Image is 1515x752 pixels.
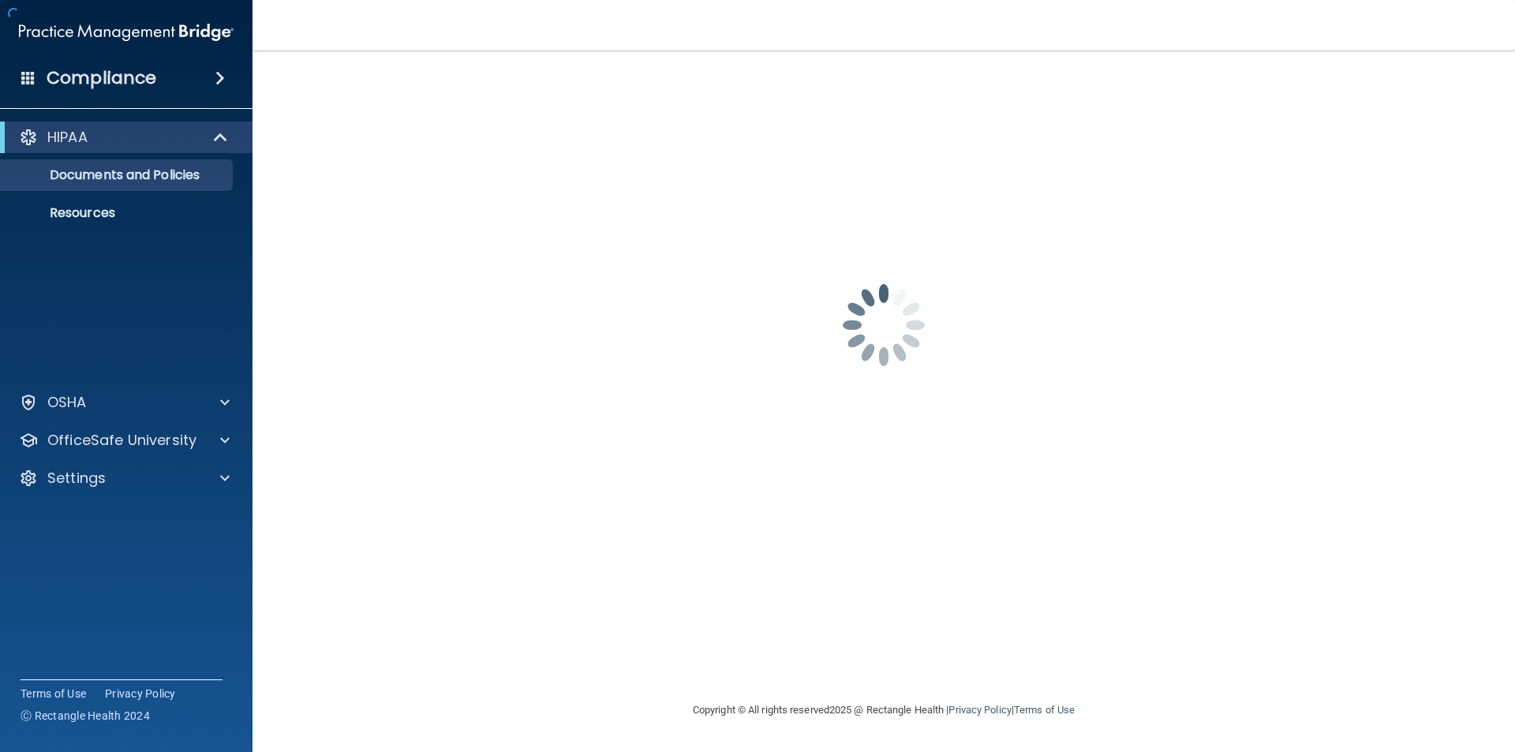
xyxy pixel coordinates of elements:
[1014,704,1075,716] a: Terms of Use
[47,431,196,450] p: OfficeSafe University
[19,431,230,450] a: OfficeSafe University
[19,128,229,147] a: HIPAA
[19,393,230,412] a: OSHA
[21,708,150,724] span: Ⓒ Rectangle Health 2024
[19,17,234,48] img: PMB logo
[1242,640,1496,703] iframe: Drift Widget Chat Controller
[948,704,1011,716] a: Privacy Policy
[19,469,230,488] a: Settings
[805,246,963,404] img: spinner.e123f6fc.gif
[47,67,156,89] h4: Compliance
[10,205,226,221] p: Resources
[21,686,86,701] a: Terms of Use
[47,128,88,147] p: HIPAA
[47,469,106,488] p: Settings
[596,685,1172,735] div: Copyright © All rights reserved 2025 @ Rectangle Health | |
[10,167,226,183] p: Documents and Policies
[105,686,176,701] a: Privacy Policy
[47,393,87,412] p: OSHA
